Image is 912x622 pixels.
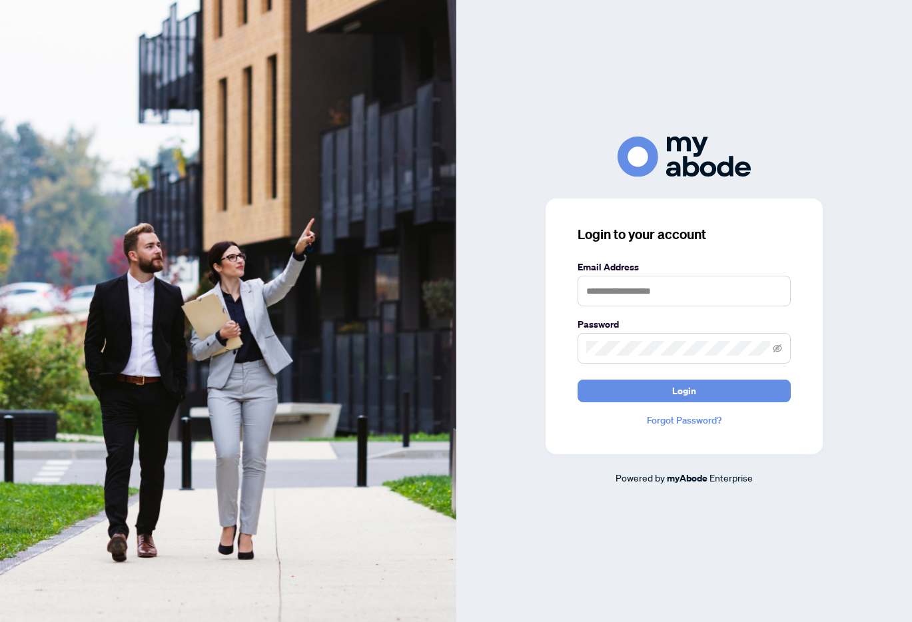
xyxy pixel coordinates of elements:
[616,471,665,483] span: Powered by
[618,137,751,177] img: ma-logo
[578,380,791,402] button: Login
[672,380,696,402] span: Login
[773,344,782,353] span: eye-invisible
[709,471,753,483] span: Enterprise
[578,413,791,428] a: Forgot Password?
[578,225,791,244] h3: Login to your account
[578,260,791,274] label: Email Address
[578,317,791,332] label: Password
[667,471,707,485] a: myAbode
